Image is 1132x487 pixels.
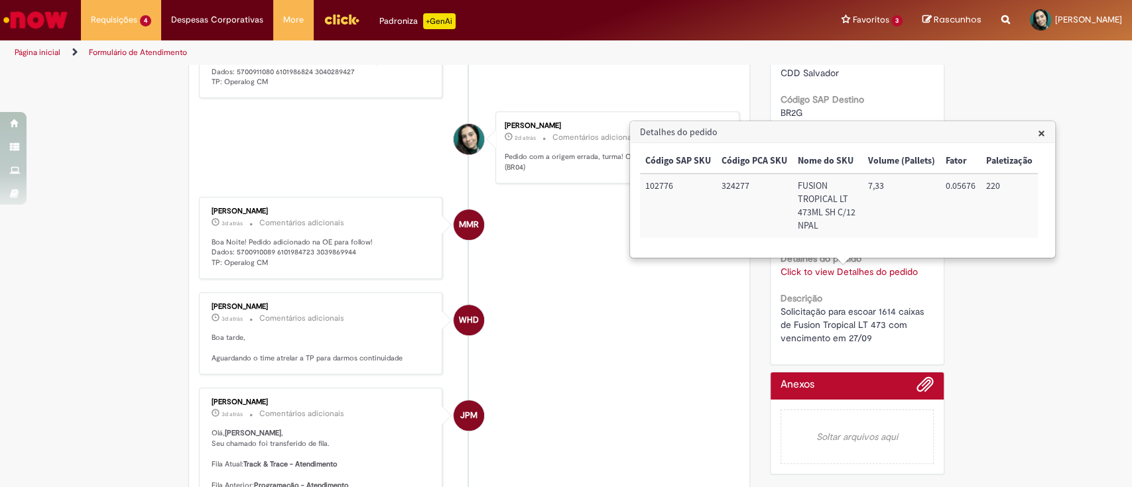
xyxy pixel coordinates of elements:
[423,13,456,29] p: +GenAi
[221,219,243,227] span: 3d atrás
[863,174,940,238] td: Volume (Pallets): 7,33
[781,54,852,66] b: Nome do destino
[454,209,484,240] div: Matheus Maia Rocha
[1038,124,1045,142] span: ×
[792,174,863,238] td: Nome do SKU: FUSION TROPICAL LT 473ML SH C/12 NPAL
[243,459,338,469] b: Track & Trace - Atendimento
[460,400,477,431] span: JPM
[505,152,725,172] p: Pedido com a origem errada, turma! Origem correta é a cervejaria (BR04)
[221,315,243,323] time: 26/08/2025 14:22:34
[459,209,479,241] span: MMR
[981,174,1038,238] td: Paletização: 220
[283,13,304,27] span: More
[1038,126,1045,140] button: Close
[212,207,432,215] div: [PERSON_NAME]
[10,40,745,65] ul: Trilhas de página
[259,313,344,324] small: Comentários adicionais
[716,149,792,174] th: Código PCA SKU
[940,149,981,174] th: Fator
[324,9,359,29] img: click_logo_yellow_360x200.png
[781,305,926,344] span: Solicitação para escoar 1614 caixas de Fusion Tropical LT 473 com vencimento em 27/09
[922,14,981,27] a: Rascunhos
[852,13,889,27] span: Favoritos
[781,67,839,79] span: CDD Salvador
[459,304,479,336] span: WHD
[379,13,456,29] div: Padroniza
[221,410,243,418] span: 3d atrás
[863,149,940,174] th: Volume (Pallets)
[515,134,536,142] time: 27/08/2025 13:32:20
[259,217,344,229] small: Comentários adicionais
[716,174,792,238] td: Código PCA SKU: 324277
[640,174,716,238] td: Código SAP SKU : 102776
[171,13,263,27] span: Despesas Corporativas
[212,398,432,406] div: [PERSON_NAME]
[981,149,1038,174] th: Paletização
[91,13,137,27] span: Requisições
[552,132,637,143] small: Comentários adicionais
[781,93,864,105] b: Código SAP Destino
[221,315,243,323] span: 3d atrás
[221,410,243,418] time: 26/08/2025 09:54:58
[781,409,934,464] em: Soltar arquivos aqui
[89,47,187,58] a: Formulário de Atendimento
[781,379,814,391] h2: Anexos
[781,252,861,264] b: Detalhes do pedido
[916,376,934,400] button: Adicionar anexos
[515,134,536,142] span: 2d atrás
[781,292,822,304] b: Descrição
[792,149,863,174] th: Nome do SKU
[891,15,903,27] span: 3
[940,174,981,238] td: Fator: 0.05676
[1055,14,1122,25] span: [PERSON_NAME]
[629,121,1056,258] div: Detalhes do pedido
[631,122,1054,143] h3: Detalhes do pedido
[140,15,151,27] span: 4
[781,107,802,119] span: BR2G
[505,122,725,130] div: [PERSON_NAME]
[640,149,716,174] th: Código SAP SKU
[212,303,432,311] div: [PERSON_NAME]
[934,13,981,26] span: Rascunhos
[781,266,918,278] a: Click to view Detalhes do pedido
[454,305,484,335] div: Weslley Henrique Dutra
[221,219,243,227] time: 26/08/2025 22:02:56
[212,333,432,364] p: Boa tarde, Aguardando o time atrelar a TP para darmos continuidade
[212,56,432,87] p: Boa Noite! Pedido otimizado e adicionado na OE para follow! Dados: 5700911080 6101986824 30402894...
[1,7,70,33] img: ServiceNow
[454,400,484,431] div: Julia Paiva Martelozo
[225,428,281,438] b: [PERSON_NAME]
[212,237,432,268] p: Boa Noite! Pedido adicionado na OE para follow! Dados: 5700910089 6101984723 3039869944 TP: Opera...
[259,408,344,419] small: Comentários adicionais
[15,47,60,58] a: Página inicial
[454,124,484,154] div: Sarah Portela Signorini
